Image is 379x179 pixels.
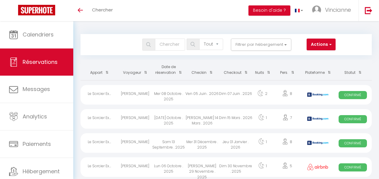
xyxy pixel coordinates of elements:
th: Sort by rentals [81,60,118,80]
th: Sort by status [334,60,372,80]
span: Hébergement [23,168,60,175]
span: Calendriers [23,31,54,38]
span: Messages [23,85,50,93]
span: Chercher [92,7,113,13]
th: Sort by booking date [152,60,185,80]
span: Réservations [23,58,58,66]
th: Sort by nights [252,60,273,80]
button: Filtrer par hébergement [231,39,291,51]
button: Besoin d'aide ? [248,5,290,16]
th: Sort by checkout [219,60,252,80]
img: ... [312,5,321,14]
th: Sort by checkin [185,60,219,80]
th: Sort by people [273,60,302,80]
img: Super Booking [18,5,55,15]
th: Sort by channel [302,60,334,80]
span: Paiements [23,140,51,148]
span: Vincianne [325,6,351,14]
th: Sort by guest [118,60,152,80]
button: Actions [307,39,336,51]
img: logout [365,7,372,14]
span: Analytics [23,113,47,120]
input: Chercher [155,39,185,51]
